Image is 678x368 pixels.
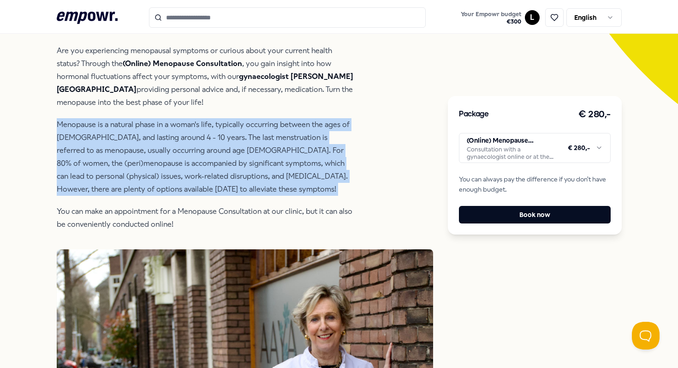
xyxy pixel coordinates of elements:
[459,174,610,195] span: You can always pay the difference if you don't have enough budget.
[525,10,540,25] button: L
[459,9,523,27] button: Your Empowr budget€300
[57,118,357,196] p: Menopause is a natural phase in a woman's life, typically occurring between the ages of [DEMOGRAP...
[149,7,426,28] input: Search for products, categories or subcategories
[457,8,525,27] a: Your Empowr budget€300
[578,107,611,122] h3: € 280,-
[459,109,488,121] h3: Package
[461,18,521,25] span: € 300
[461,11,521,18] span: Your Empowr budget
[57,205,357,231] p: You can make an appointment for a Menopause Consultation at our clinic, but it can also be conven...
[632,322,660,350] iframe: Help Scout Beacon - Open
[459,206,610,223] button: Book now
[57,44,357,109] p: Are you experiencing menopausal symptoms or curious about your current health status? Through the...
[123,59,242,68] strong: (Online) Menopause Consultation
